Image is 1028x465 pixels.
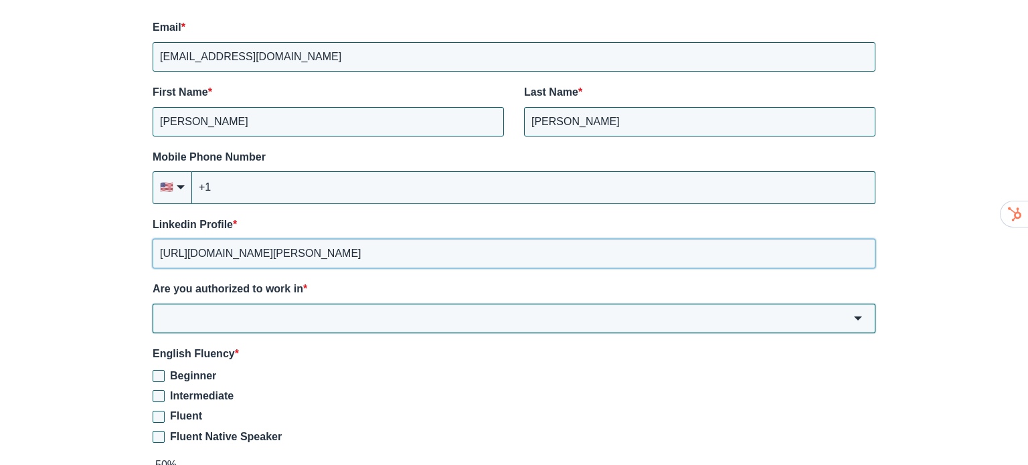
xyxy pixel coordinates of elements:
span: First Name [153,86,208,98]
span: Linkedin Profile [153,219,233,230]
span: Last Name [524,86,578,98]
input: Beginner [153,370,165,382]
span: Beginner [170,370,216,381]
span: Intermediate [170,390,234,401]
input: Fluent Native Speaker [153,431,165,443]
input: Intermediate [153,390,165,402]
span: Fluent Native Speaker [170,431,282,442]
span: Are you authorized to work in [153,283,303,294]
span: flag [160,180,173,195]
input: Fluent [153,411,165,423]
span: Fluent [170,410,202,422]
span: Email [153,21,181,33]
span: Mobile Phone Number [153,151,266,163]
span: English Fluency [153,348,235,359]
